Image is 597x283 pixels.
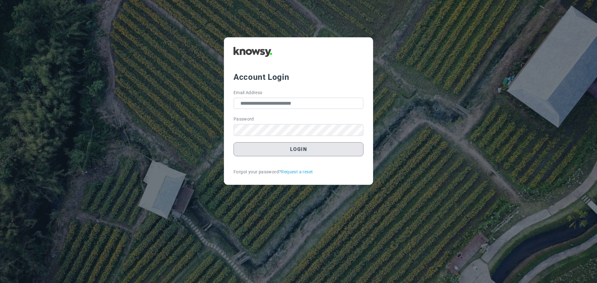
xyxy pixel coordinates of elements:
[234,142,363,156] button: Login
[234,89,262,96] label: Email Address
[281,169,313,175] a: Request a reset
[234,169,363,175] div: Forgot your password?
[234,71,363,83] div: Account Login
[234,116,254,122] label: Password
